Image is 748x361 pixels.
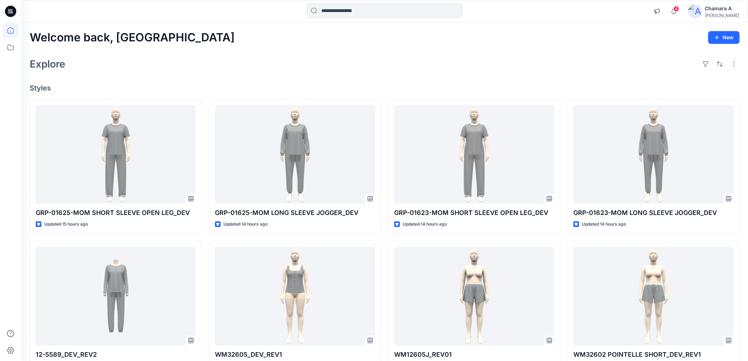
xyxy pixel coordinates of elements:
[705,13,739,18] div: [PERSON_NAME]
[394,105,554,204] a: GRP-01623-MOM SHORT SLEEVE OPEN LEG_DEV
[573,247,734,345] a: WM32602 POINTELLE SHORT_DEV_REV1
[403,221,447,228] p: Updated 14 hours ago
[215,350,375,360] p: WM32605_DEV_REV1
[394,247,554,345] a: WM12605J_REV01
[36,208,196,218] p: GRP-01625-MOM SHORT SLEEVE OPEN LEG_DEV
[30,58,65,70] h2: Explore
[394,350,554,360] p: WM12605J_REV01
[573,105,734,204] a: GRP-01623-MOM LONG SLEEVE JOGGER_DEV
[582,221,626,228] p: Updated 14 hours ago
[394,208,554,218] p: GRP-01623-MOM SHORT SLEEVE OPEN LEG_DEV
[36,350,196,360] p: 12-5589_DEV_REV2
[36,105,196,204] a: GRP-01625-MOM SHORT SLEEVE OPEN LEG_DEV
[573,350,734,360] p: WM32602 POINTELLE SHORT_DEV_REV1
[708,31,740,44] button: New
[30,84,740,92] h4: Styles
[705,4,739,13] div: Chamara A
[44,221,88,228] p: Updated 15 hours ago
[688,4,702,18] img: avatar
[215,208,375,218] p: GRP-01625-MOM LONG SLEEVE JOGGER_DEV
[673,6,679,12] span: 4
[573,208,734,218] p: GRP-01623-MOM LONG SLEEVE JOGGER_DEV
[215,247,375,345] a: WM32605_DEV_REV1
[215,105,375,204] a: GRP-01625-MOM LONG SLEEVE JOGGER_DEV
[223,221,268,228] p: Updated 14 hours ago
[36,247,196,345] a: 12-5589_DEV_REV2
[30,31,235,44] h2: Welcome back, [GEOGRAPHIC_DATA]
